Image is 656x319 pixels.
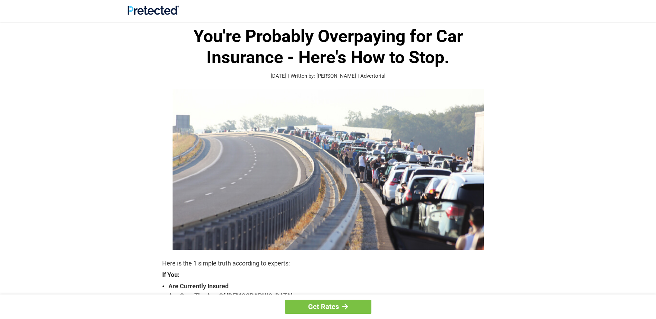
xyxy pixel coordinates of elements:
[168,281,494,291] strong: Are Currently Insured
[162,26,494,68] h1: You're Probably Overpaying for Car Insurance - Here's How to Stop.
[285,300,371,314] a: Get Rates
[162,72,494,80] p: [DATE] | Written by: [PERSON_NAME] | Advertorial
[128,6,179,15] img: Site Logo
[162,272,494,278] strong: If You:
[128,10,179,16] a: Site Logo
[162,259,494,268] p: Here is the 1 simple truth according to experts:
[168,291,494,301] strong: Are Over The Age Of [DEMOGRAPHIC_DATA]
